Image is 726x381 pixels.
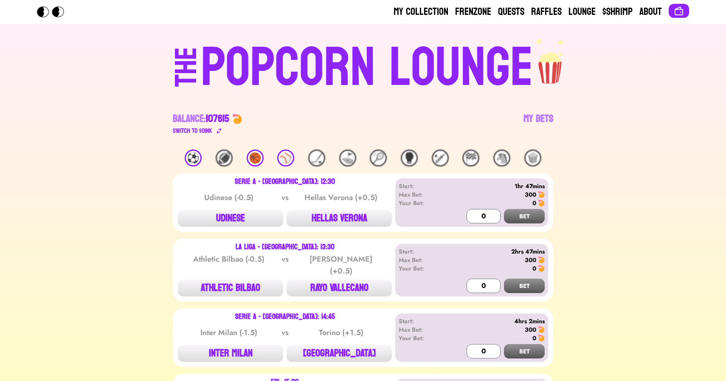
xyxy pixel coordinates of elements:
a: Raffles [531,5,562,19]
div: vs [280,192,290,203]
div: 300 [525,325,536,334]
div: 300 [525,190,536,199]
a: $Shrimp [602,5,633,19]
div: 🐴 [493,150,510,167]
div: ⛳️ [339,150,356,167]
img: 🍤 [538,265,545,272]
div: ⚽️ [185,150,202,167]
div: Serie A - [GEOGRAPHIC_DATA]: 14:45 [235,313,335,320]
div: La Liga - [GEOGRAPHIC_DATA]: 13:30 [236,244,335,251]
div: 🎾 [370,150,387,167]
div: 0 [532,334,536,342]
div: 300 [525,256,536,264]
button: INTER MILAN [178,345,283,362]
img: 🍤 [538,191,545,198]
a: Lounge [568,5,596,19]
button: BET [504,209,545,223]
div: Max Bet: [399,325,447,334]
div: Your Bet: [399,264,447,273]
button: HELLAS VERONA [287,210,392,227]
a: Quests [498,5,524,19]
div: [PERSON_NAME] (+0.5) [298,253,384,277]
div: 🏁 [462,150,479,167]
div: THE [171,47,202,104]
a: My Collection [394,5,448,19]
div: 0 [532,264,536,273]
div: Torino (+1.5) [298,327,384,339]
img: 🍤 [538,326,545,333]
a: Frenzone [455,5,491,19]
button: [GEOGRAPHIC_DATA] [287,345,392,362]
img: 🍤 [538,200,545,206]
span: 107615 [206,110,229,128]
button: UDINESE [178,210,283,227]
div: ⚾️ [277,150,294,167]
div: 4hrs 2mins [447,317,545,325]
a: THEPOPCORN LOUNGEpopcorn [101,37,625,95]
div: Your Bet: [399,199,447,207]
img: 🍤 [232,114,242,124]
img: Popcorn [37,6,71,17]
div: POPCORN LOUNGE [201,41,533,95]
div: Max Bet: [399,190,447,199]
div: vs [280,253,290,277]
div: Start: [399,317,447,325]
button: ATHLETIC BILBAO [178,279,283,296]
a: My Bets [523,112,553,136]
div: Udinese (-0.5) [186,192,272,203]
img: Connect wallet [674,6,684,16]
img: popcorn [533,37,568,85]
div: 0 [532,199,536,207]
div: Max Bet: [399,256,447,264]
div: Hellas Verona (+0.5) [298,192,384,203]
button: BET [504,344,545,358]
div: 🍿 [524,150,541,167]
div: 1hr 47mins [447,182,545,190]
div: 2hrs 47mins [447,247,545,256]
div: 🏏 [432,150,449,167]
button: BET [504,279,545,293]
div: vs [280,327,290,339]
div: Balance: [173,112,229,126]
img: 🍤 [538,335,545,341]
button: RAYO VALLECANO [287,279,392,296]
div: Athletic Bilbao (-0.5) [186,253,272,277]
div: Serie A - [GEOGRAPHIC_DATA]: 12:30 [235,178,335,185]
div: 🥊 [401,150,418,167]
div: Switch to $ OINK [173,126,212,136]
div: 🏈 [216,150,233,167]
div: 🏀 [247,150,264,167]
div: 🏒 [308,150,325,167]
img: 🍤 [538,257,545,263]
div: Start: [399,182,447,190]
div: Inter Milan (-1.5) [186,327,272,339]
div: Start: [399,247,447,256]
a: About [639,5,662,19]
div: Your Bet: [399,334,447,342]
